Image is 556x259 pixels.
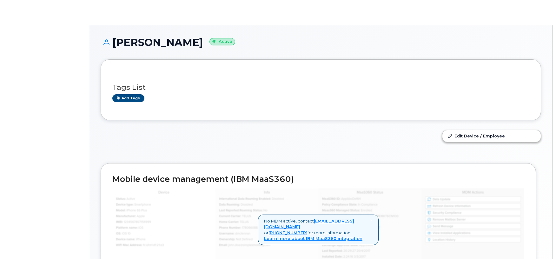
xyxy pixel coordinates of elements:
h1: [PERSON_NAME] [101,37,541,48]
a: Edit Device / Employee [442,130,541,142]
small: Active [209,38,235,45]
a: Learn more about IBM MaaS360 integration [264,236,362,241]
a: Close [370,218,373,223]
div: No MDM active, contact or for more information [258,215,379,245]
a: [PHONE_NUMBER] [268,230,308,235]
h3: Tags List [112,83,529,91]
span: × [370,217,373,223]
h2: Mobile device management (IBM MaaS360) [112,175,524,184]
a: Add tags [112,94,144,102]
